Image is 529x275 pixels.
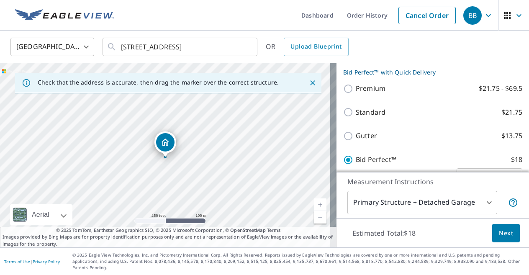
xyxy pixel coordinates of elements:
[479,83,522,94] p: $21.75 - $69.5
[343,68,512,77] p: Bid Perfect™ with Quick Delivery
[10,204,72,225] div: Aerial
[457,164,522,188] div: Quick $0
[356,83,385,94] p: Premium
[29,204,52,225] div: Aerial
[346,224,422,242] p: Estimated Total: $18
[290,41,342,52] span: Upload Blueprint
[154,131,176,157] div: Dropped pin, building 1, Residential property, 22119 Weeks Blvd Land O Lakes, FL 34639
[356,131,377,141] p: Gutter
[307,77,318,88] button: Close
[314,211,326,224] a: Current Level 17, Zoom Out
[508,198,518,208] span: Your report will include the primary structure and a detached garage if one exists.
[56,227,281,234] span: © 2025 TomTom, Earthstar Geographics SIO, © 2025 Microsoft Corporation, ©
[266,38,349,56] div: OR
[15,9,114,22] img: EV Logo
[314,198,326,211] a: Current Level 17, Zoom In
[347,177,518,187] p: Measurement Instructions
[501,107,522,118] p: $21.75
[4,259,30,265] a: Terms of Use
[398,7,456,24] a: Cancel Order
[356,154,396,165] p: Bid Perfect™
[38,79,279,86] p: Check that the address is accurate, then drag the marker over the correct structure.
[501,131,522,141] p: $13.75
[356,107,385,118] p: Standard
[284,38,348,56] a: Upload Blueprint
[121,35,240,59] input: Search by address or latitude-longitude
[230,227,265,233] a: OpenStreetMap
[72,252,525,271] p: © 2025 Eagle View Technologies, Inc. and Pictometry International Corp. All Rights Reserved. Repo...
[347,191,497,214] div: Primary Structure + Detached Garage
[33,259,60,265] a: Privacy Policy
[4,259,60,264] p: |
[492,224,520,243] button: Next
[511,154,522,165] p: $18
[499,228,513,239] span: Next
[10,35,94,59] div: [GEOGRAPHIC_DATA]
[267,227,281,233] a: Terms
[463,6,482,25] div: BB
